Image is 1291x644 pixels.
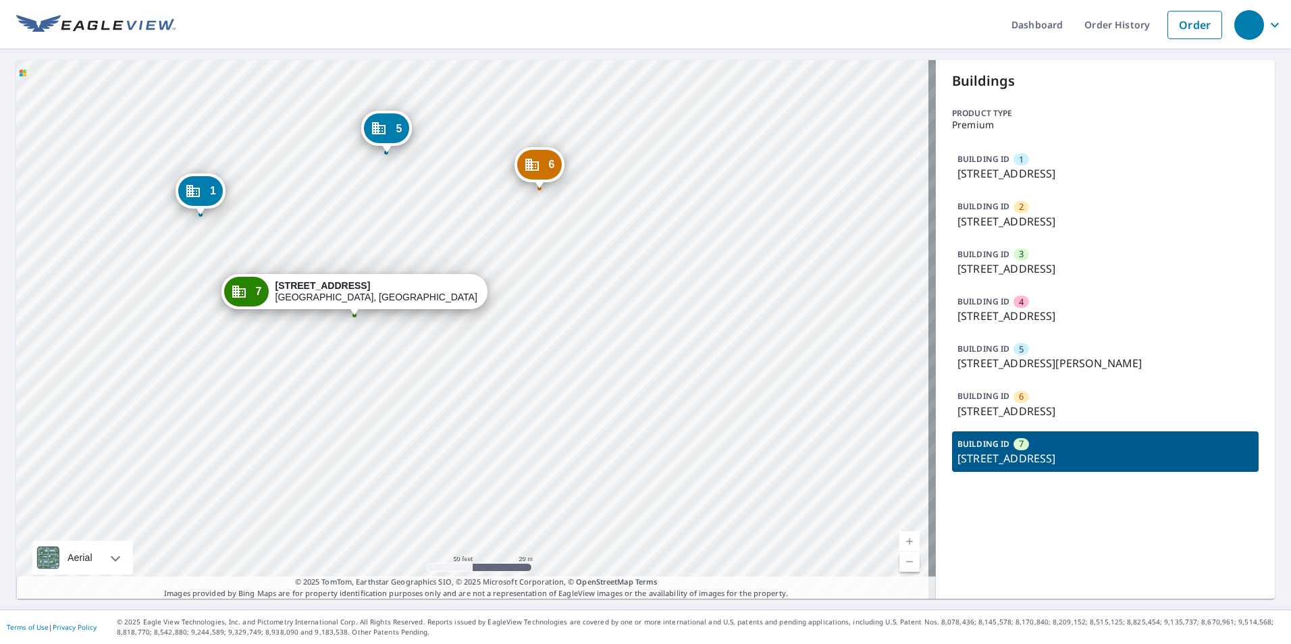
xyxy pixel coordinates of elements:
p: © 2025 Eagle View Technologies, Inc. and Pictometry International Corp. All Rights Reserved. Repo... [117,617,1284,637]
a: Current Level 19, Zoom Out [899,552,920,572]
a: Privacy Policy [53,622,97,632]
p: [STREET_ADDRESS] [957,308,1253,324]
span: 3 [1019,248,1024,261]
div: Dropped pin, building 1, Commercial property, 2205 Forest Hills Dr Harrisburg, PA 17112 [176,173,226,215]
p: Product type [952,107,1259,119]
p: BUILDING ID [957,390,1009,402]
a: Current Level 19, Zoom In [899,531,920,552]
strong: [STREET_ADDRESS] [275,280,371,291]
div: [GEOGRAPHIC_DATA], [GEOGRAPHIC_DATA] 17112 [275,280,478,303]
span: 6 [549,159,555,169]
p: BUILDING ID [957,296,1009,307]
p: BUILDING ID [957,343,1009,354]
p: | [7,623,97,631]
div: Dropped pin, building 7, Commercial property, 2201 Forest Hills Dr Harrisburg, PA 17112 [221,274,488,316]
span: 2 [1019,200,1024,213]
a: Order [1167,11,1222,39]
div: Aerial [63,541,97,574]
div: Aerial [32,541,133,574]
p: [STREET_ADDRESS] [957,261,1253,277]
p: BUILDING ID [957,200,1009,212]
span: 5 [1019,343,1024,356]
span: 5 [396,124,402,134]
p: BUILDING ID [957,248,1009,260]
p: Premium [952,119,1259,130]
p: Images provided by Bing Maps are for property identification purposes only and are not a represen... [16,576,936,599]
span: © 2025 TomTom, Earthstar Geographics SIO, © 2025 Microsoft Corporation, © [295,576,658,588]
a: Terms of Use [7,622,49,632]
a: OpenStreetMap [576,576,633,587]
a: Terms [635,576,658,587]
span: 1 [210,186,216,196]
p: BUILDING ID [957,153,1009,165]
span: 4 [1019,296,1024,308]
p: [STREET_ADDRESS] [957,165,1253,182]
p: [STREET_ADDRESS] [957,450,1253,466]
div: Dropped pin, building 6, Commercial property, 15 Wood St Harrisburg, PA 17112 [515,147,564,189]
p: [STREET_ADDRESS][PERSON_NAME] [957,355,1253,371]
span: 6 [1019,390,1024,403]
span: 7 [1019,437,1024,450]
p: Buildings [952,71,1259,91]
p: [STREET_ADDRESS] [957,403,1253,419]
p: [STREET_ADDRESS] [957,213,1253,230]
span: 1 [1019,153,1024,166]
div: Dropped pin, building 5, Commercial property, 9 Wood St Lower Paxton, PA 17112 [361,111,411,153]
img: EV Logo [16,15,176,35]
span: 7 [256,286,262,296]
p: BUILDING ID [957,438,1009,450]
